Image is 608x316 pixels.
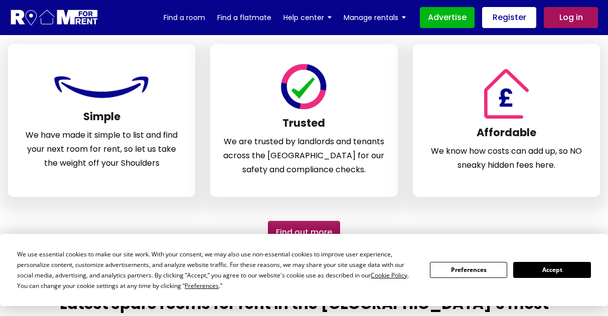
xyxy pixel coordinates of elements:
h3: Affordable [425,126,587,144]
a: Help center [283,10,332,25]
a: Register [482,7,536,28]
img: Room For Rent [479,69,534,119]
h3: Simple [21,110,183,128]
a: Find out More [268,221,340,244]
a: Log in [544,7,598,28]
a: Advertise [420,7,475,28]
span: Cookie Policy [371,271,407,279]
img: Room For Rent [52,71,152,103]
p: We are trusted by landlords and tenants across the [GEOGRAPHIC_DATA] for our safety and complianc... [223,135,385,177]
h3: Trusted [223,117,385,135]
span: Preferences [185,281,219,290]
p: We have made it simple to list and find your next room for rent, so let us take the weight off yo... [21,128,183,170]
a: Find a flatmate [217,10,271,25]
button: Accept [513,262,590,277]
a: Find a room [164,10,205,25]
p: We know how costs can add up, so NO sneaky hidden fees here. [425,144,587,172]
img: Room For Rent [279,64,329,109]
img: Logo for Room for Rent, featuring a welcoming design with a house icon and modern typography [10,9,99,27]
button: Preferences [430,262,507,277]
div: We use essential cookies to make our site work. With your consent, we may also use non-essential ... [17,249,418,291]
a: Manage rentals [344,10,406,25]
